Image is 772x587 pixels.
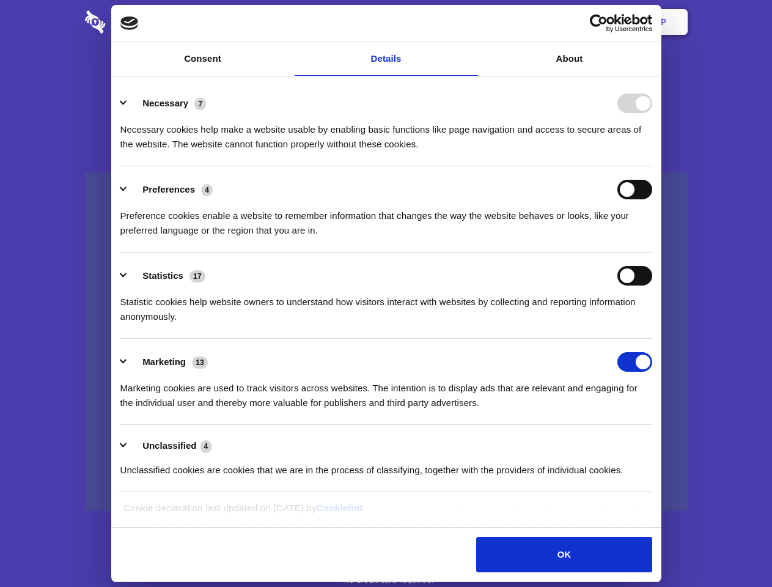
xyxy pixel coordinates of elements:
a: Cookiebot [317,503,363,513]
a: Contact [496,3,552,41]
button: OK [476,537,652,572]
button: Statistics (17) [120,266,213,286]
a: About [478,42,661,76]
button: Preferences (4) [120,180,221,199]
iframe: Drift Widget Chat Controller [711,526,757,572]
a: Wistia video thumbnail [85,172,688,512]
div: Cookie declaration last updated on [DATE] by [114,501,658,525]
h4: Auto-redaction of sensitive data, encrypted data sharing and self-destructing private chats. Shar... [85,111,688,152]
img: logo-wordmark-white-trans-d4663122ce5f474addd5e946df7df03e33cb6a1c49d2221995e7729f52c070b2.svg [85,10,189,34]
span: 17 [189,270,205,282]
a: Details [295,42,478,76]
span: 13 [192,356,208,369]
span: 4 [201,184,213,196]
h1: Eliminate Slack Data Loss. [85,55,688,99]
div: Preference cookies enable a website to remember information that changes the way the website beha... [120,199,652,238]
div: Statistic cookies help website owners to understand how visitors interact with websites by collec... [120,286,652,324]
a: Login [554,3,608,41]
div: Necessary cookies help make a website usable by enabling basic functions like page navigation and... [120,113,652,152]
label: Necessary [142,98,188,108]
label: Marketing [142,356,186,367]
a: Pricing [359,3,412,41]
label: Preferences [142,184,195,194]
button: Marketing (13) [120,352,216,372]
button: Unclassified (4) [120,438,219,454]
a: Consent [111,42,295,76]
span: 4 [200,440,212,452]
span: 7 [194,98,206,110]
label: Statistics [142,270,183,281]
a: Usercentrics Cookiebot - opens in a new window [545,14,652,32]
img: logo [120,17,139,30]
div: Marketing cookies are used to track visitors across websites. The intention is to display ads tha... [120,372,652,410]
div: Unclassified cookies are cookies that we are in the process of classifying, together with the pro... [120,454,652,478]
button: Necessary (7) [120,94,214,113]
